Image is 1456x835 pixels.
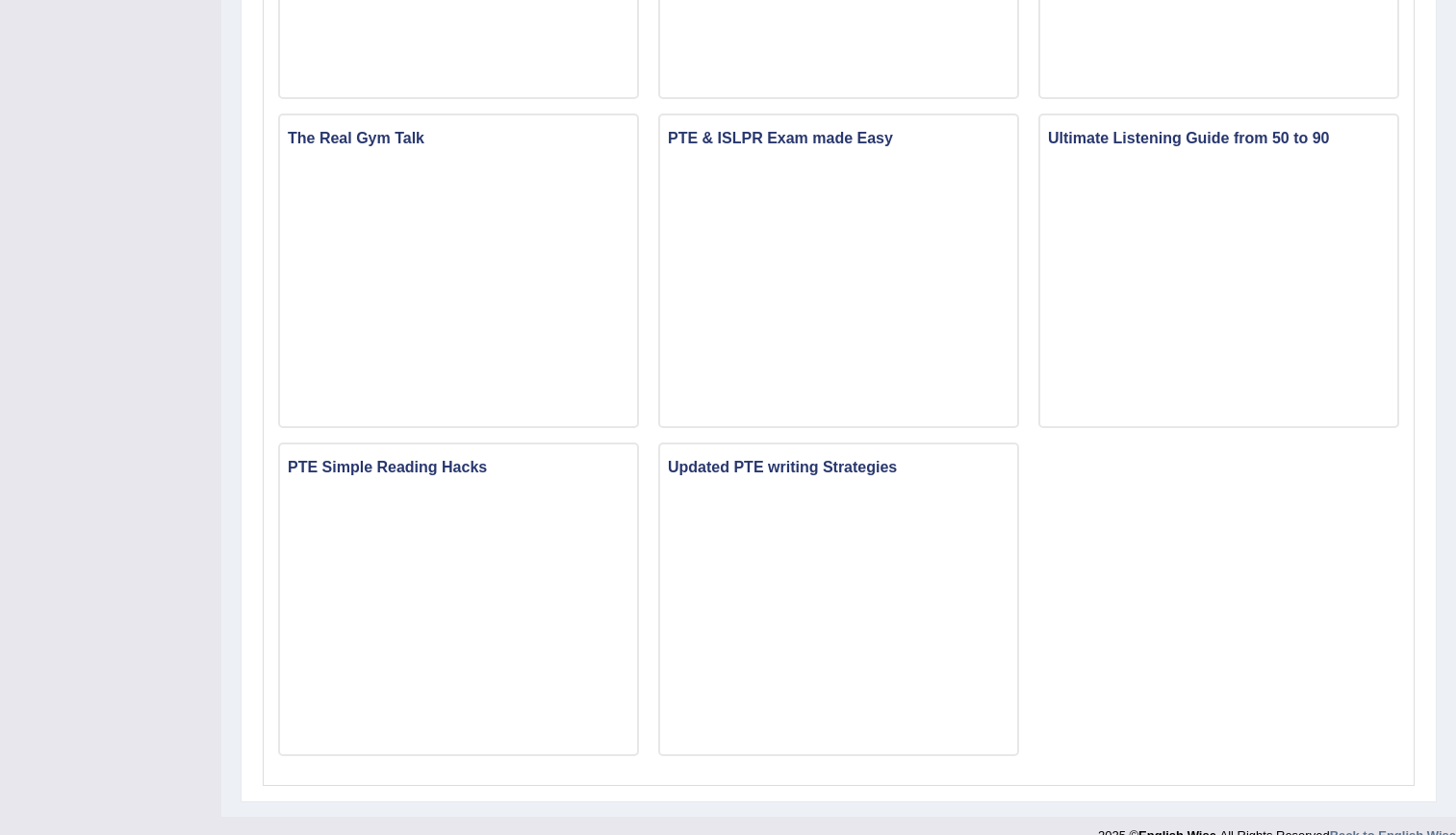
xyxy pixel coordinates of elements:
[280,454,637,481] h3: PTE Simple Reading Hacks
[660,454,1017,481] h3: Updated PTE writing Strategies
[660,125,1017,152] h3: PTE & ISLPR Exam made Easy
[280,125,637,152] h3: The Real Gym Talk
[1040,125,1397,152] h3: Ultimate Listening Guide from 50 to 90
